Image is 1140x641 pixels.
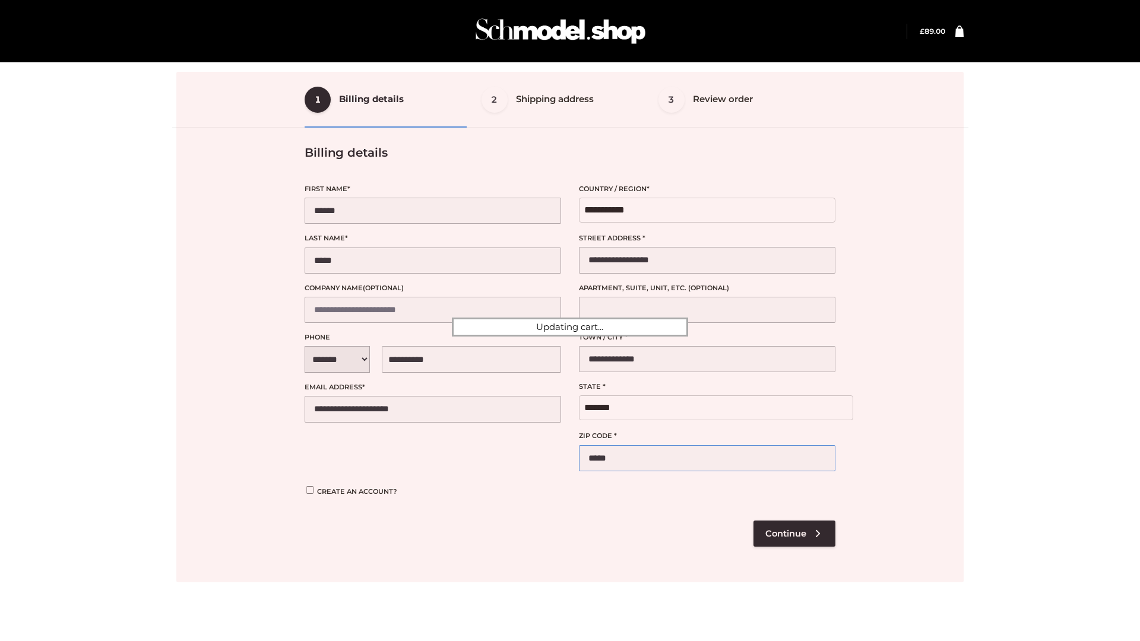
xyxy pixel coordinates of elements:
div: Updating cart... [452,318,688,337]
bdi: 89.00 [920,27,945,36]
img: Schmodel Admin 964 [471,8,650,55]
a: £89.00 [920,27,945,36]
span: £ [920,27,924,36]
